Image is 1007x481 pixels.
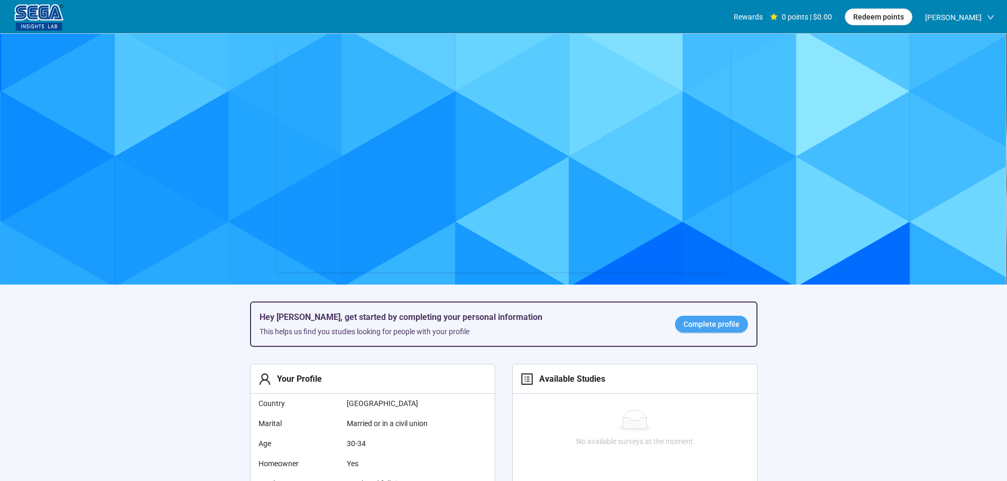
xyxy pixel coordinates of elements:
[517,436,753,447] div: No available surveys at the moment
[770,13,778,21] span: star
[258,398,338,409] span: Country
[683,318,740,330] span: Complete profile
[845,8,912,25] button: Redeem points
[347,438,452,449] span: 30-34
[271,372,322,385] div: Your Profile
[258,418,338,429] span: Marital
[260,311,658,324] h5: Hey [PERSON_NAME], get started by completing your personal information
[675,316,748,333] a: Complete profile
[258,438,338,449] span: Age
[258,373,271,385] span: user
[853,11,904,23] span: Redeem points
[347,398,452,409] span: [GEOGRAPHIC_DATA]
[533,372,605,385] div: Available Studies
[258,458,338,469] span: Homeowner
[987,14,994,21] span: down
[260,326,658,337] div: This helps us find you studies looking for people with your profile
[347,458,452,469] span: Yes
[925,1,982,34] span: [PERSON_NAME]
[347,418,452,429] span: Married or in a civil union
[521,373,533,385] span: profile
